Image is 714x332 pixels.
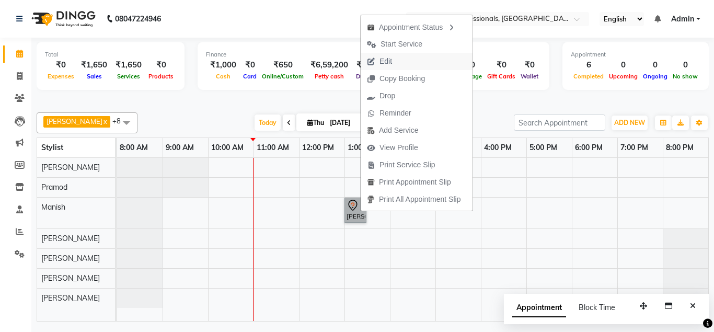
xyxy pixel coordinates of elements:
[41,254,100,263] span: [PERSON_NAME]
[254,140,292,155] a: 11:00 AM
[117,140,151,155] a: 8:00 AM
[41,234,100,243] span: [PERSON_NAME]
[685,298,700,314] button: Close
[640,73,670,80] span: Ongoing
[45,73,77,80] span: Expenses
[41,202,65,212] span: Manish
[111,59,146,71] div: ₹1,650
[45,50,176,59] div: Total
[146,73,176,80] span: Products
[379,73,425,84] span: Copy Booking
[572,140,605,155] a: 6:00 PM
[379,177,451,188] span: Print Appointment Slip
[102,117,107,125] a: x
[259,73,306,80] span: Online/Custom
[306,59,352,71] div: ₹6,59,200
[367,127,375,134] img: add-service.png
[367,24,375,31] img: apt_status.png
[41,163,100,172] span: [PERSON_NAME]
[379,142,418,153] span: View Profile
[571,59,606,71] div: 6
[518,59,541,71] div: ₹0
[305,119,327,127] span: Thu
[213,73,233,80] span: Cash
[312,73,347,80] span: Petty cash
[112,117,129,125] span: +8
[514,115,605,131] input: Search Appointment
[240,73,259,80] span: Card
[379,56,392,67] span: Edit
[670,73,700,80] span: No show
[518,73,541,80] span: Wallet
[379,125,418,136] span: Add Service
[345,140,378,155] a: 1:00 PM
[367,178,375,186] img: printapt.png
[27,4,98,33] img: logo
[485,73,518,80] span: Gift Cards
[527,140,560,155] a: 5:00 PM
[255,115,281,131] span: Today
[77,59,111,71] div: ₹1,650
[206,50,371,59] div: Finance
[606,59,640,71] div: 0
[45,59,77,71] div: ₹0
[671,14,694,25] span: Admin
[115,4,161,33] b: 08047224946
[146,59,176,71] div: ₹0
[41,273,100,283] span: [PERSON_NAME]
[606,73,640,80] span: Upcoming
[614,119,645,127] span: ADD NEW
[41,293,100,303] span: [PERSON_NAME]
[240,59,259,71] div: ₹0
[259,59,306,71] div: ₹650
[481,140,514,155] a: 4:00 PM
[209,140,246,155] a: 10:00 AM
[353,73,370,80] span: Due
[114,73,143,80] span: Services
[206,59,240,71] div: ₹1,000
[379,194,460,205] span: Print All Appointment Slip
[163,140,197,155] a: 9:00 AM
[512,299,566,317] span: Appointment
[352,59,371,71] div: ₹0
[670,59,700,71] div: 0
[361,18,473,36] div: Appointment Status
[84,73,105,80] span: Sales
[379,159,435,170] span: Print Service Slip
[618,140,651,155] a: 7:00 PM
[41,143,63,152] span: Stylist
[485,59,518,71] div: ₹0
[579,303,615,312] span: Block Time
[381,39,422,50] span: Start Service
[41,182,67,192] span: Pramod
[300,140,337,155] a: 12:00 PM
[571,50,700,59] div: Appointment
[612,116,648,130] button: ADD NEW
[327,115,379,131] input: 2025-09-04
[379,90,395,101] span: Drop
[367,196,375,203] img: printall.png
[379,108,411,119] span: Reminder
[640,59,670,71] div: 0
[47,117,102,125] span: [PERSON_NAME]
[571,73,606,80] span: Completed
[663,140,696,155] a: 8:00 PM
